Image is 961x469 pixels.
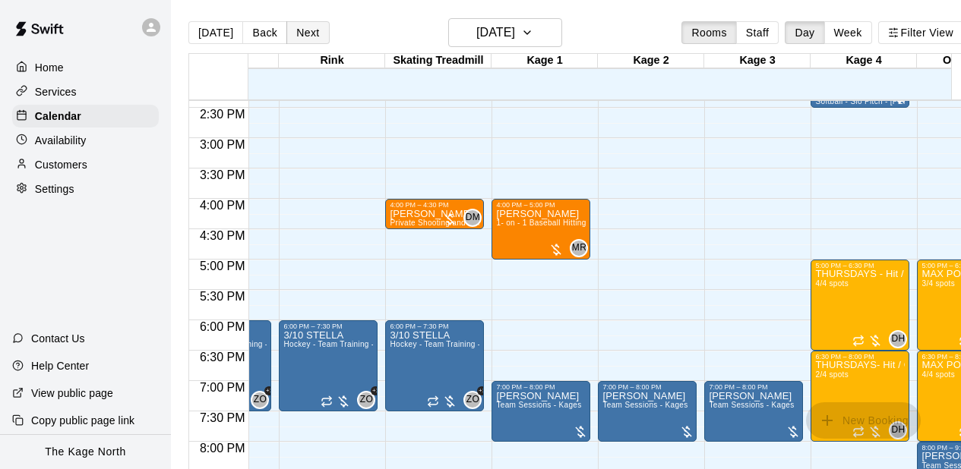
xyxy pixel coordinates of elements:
[31,413,134,428] p: Copy public page link
[824,21,872,44] button: Week
[196,108,249,121] span: 2:30 PM
[681,21,736,44] button: Rooms
[385,320,484,411] div: 6:00 PM – 7:30 PM: 3/10 STELLA
[45,444,126,460] p: The Kage North
[466,392,479,408] span: ZO
[891,332,905,347] span: DH
[196,381,249,394] span: 7:00 PM
[469,391,482,409] span: Zach Owen & 1 other
[427,395,439,408] span: Recurring event
[35,181,74,197] p: Settings
[390,323,452,330] div: 6:00 PM – 7:30 PM
[476,22,515,43] h6: [DATE]
[496,201,558,209] div: 4:00 PM – 5:00 PM
[385,199,484,229] div: 4:00 PM – 4:30 PM: Private Shooting and Stick Handling lesson with a coach 30 Mins
[704,54,811,68] div: Kage 3
[815,262,877,269] div: 5:00 PM – 6:30 PM
[895,330,907,348] span: Dan Hodgins
[598,381,697,442] div: 7:00 PM – 8:00 PM: Team Sessions - Kages
[12,178,159,200] a: Settings
[448,18,562,47] button: [DATE]
[196,138,249,151] span: 3:00 PM
[570,239,588,257] div: Murray Roach
[196,442,249,455] span: 8:00 PM
[35,60,64,75] p: Home
[390,340,480,348] span: Hockey - Team Training -
[35,84,77,99] p: Services
[736,21,779,44] button: Staff
[815,370,849,379] span: 2/4 spots filled
[371,386,380,395] span: +1
[463,209,482,227] div: Devon Macausland
[196,351,249,364] span: 6:30 PM
[35,109,81,124] p: Calendar
[264,386,273,395] span: +1
[196,229,249,242] span: 4:30 PM
[35,157,87,172] p: Customers
[598,54,704,68] div: Kage 2
[242,21,287,44] button: Back
[463,391,482,409] div: Zach Owen
[31,358,89,373] p: Help Center
[196,411,249,424] span: 7:30 PM
[811,260,909,351] div: 5:00 PM – 6:30 PM: THURSDAYS - Hit / Field / Throw - Baseball Program - 7U-9U
[286,21,329,44] button: Next
[283,340,374,348] span: Hockey - Team Training -
[815,279,849,288] span: 4/4 spots filled
[576,239,588,257] span: Murray Roach
[921,279,955,288] span: 3/4 spots filled
[492,199,590,260] div: 4:00 PM – 5:00 PM: Jalen Pham-Sotto
[360,392,373,408] span: ZO
[257,391,269,409] span: Zach Owen & 1 other
[921,370,955,379] span: 4/4 spots filled
[390,201,452,209] div: 4:00 PM – 4:30 PM
[363,391,375,409] span: Zach Owen & 1 other
[35,133,87,148] p: Availability
[815,353,877,360] div: 6:30 PM – 8:00 PM
[321,395,333,408] span: Recurring event
[12,153,159,176] a: Customers
[279,320,378,411] div: 6:00 PM – 7:30 PM: 3/10 STELLA
[279,54,385,68] div: Rink
[496,383,558,391] div: 7:00 PM – 8:00 PM
[188,21,243,44] button: [DATE]
[806,413,921,426] span: You don't have the permission to add bookings
[469,209,482,227] span: Devon Macausland
[496,219,609,227] span: 1- on - 1 Baseball Hitting Clinic
[251,391,269,409] div: Zach Owen
[709,383,771,391] div: 7:00 PM – 8:00 PM
[385,54,492,68] div: Skating Treadmill
[12,56,159,79] a: Home
[196,290,249,303] span: 5:30 PM
[785,21,824,44] button: Day
[12,129,159,152] a: Availability
[12,80,159,103] a: Services
[31,386,113,401] p: View public page
[492,381,590,442] div: 7:00 PM – 8:00 PM: Team Sessions - Kages
[496,401,581,409] span: Team Sessions - Kages
[704,381,803,442] div: 7:00 PM – 8:00 PM: Team Sessions - Kages
[492,54,598,68] div: Kage 1
[852,335,865,347] span: Recurring event
[196,168,249,181] span: 3:30 PM
[572,241,586,256] span: MR
[254,392,267,408] span: ZO
[196,260,249,272] span: 5:00 PM
[811,54,917,68] div: Kage 4
[196,320,249,333] span: 6:00 PM
[477,386,486,395] span: +1
[196,199,249,212] span: 4:00 PM
[283,323,346,330] div: 6:00 PM – 7:30 PM
[811,351,909,442] div: 6:30 PM – 8:00 PM: THURSDAYS- Hit / Catchers - Baseball Program - 12U-14U
[602,401,688,409] span: Team Sessions - Kages
[466,210,480,225] span: DM
[12,105,159,127] a: Calendar
[357,391,375,409] div: Zach Owen
[709,401,794,409] span: Team Sessions - Kages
